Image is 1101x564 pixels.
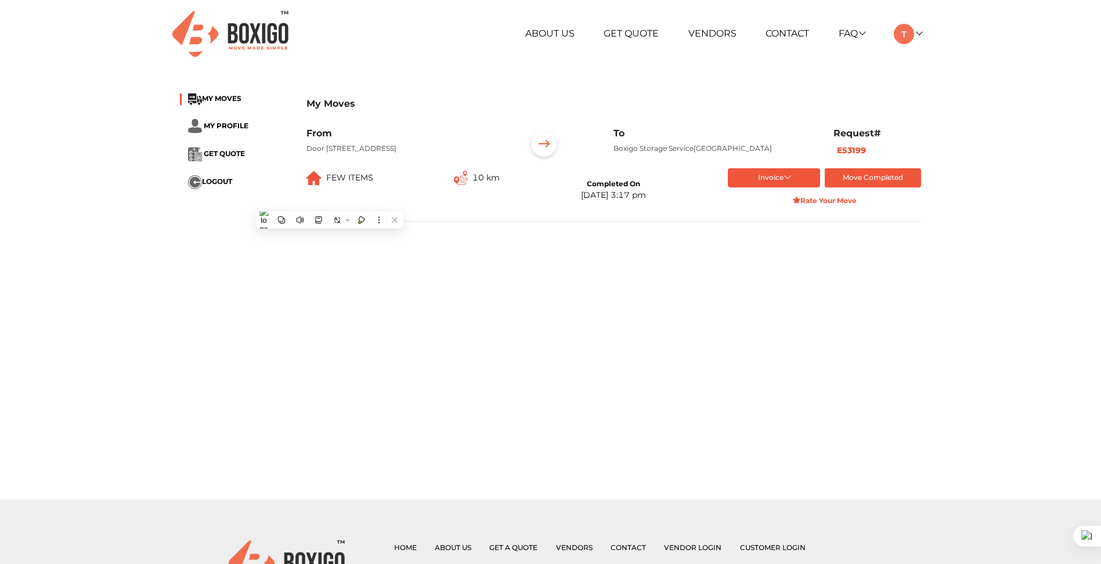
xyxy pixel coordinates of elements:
[489,543,537,552] a: Get a Quote
[188,94,241,103] a: ...MY MOVES
[306,98,922,109] h3: My Moves
[202,94,241,103] span: MY MOVES
[688,28,737,39] a: Vendors
[306,128,508,139] h6: From
[172,11,288,57] img: Boxigo
[188,93,202,105] img: ...
[306,171,322,185] img: ...
[613,128,815,139] h6: To
[728,168,820,187] button: Invoice
[613,143,815,154] p: Boxigo Storage Service[GEOGRAPHIC_DATA]
[833,144,869,157] button: E53199
[188,149,245,158] a: ... GET QUOTE
[740,543,806,552] a: Customer Login
[728,192,921,210] button: Rate Your Move
[454,171,468,185] img: ...
[472,172,500,183] span: 10 km
[188,121,248,129] a: ... MY PROFILE
[188,147,202,161] img: ...
[188,119,202,133] img: ...
[525,28,575,39] a: About Us
[664,543,721,552] a: Vendor Login
[766,28,809,39] a: Contact
[326,172,373,183] span: FEW ITEMS
[825,168,922,187] button: Move Completed
[526,128,562,164] img: ...
[202,177,232,186] span: LOGOUT
[306,143,508,154] p: Door [STREET_ADDRESS]
[587,179,640,189] div: Completed On
[604,28,659,39] a: Get Quote
[204,149,245,158] span: GET QUOTE
[611,543,646,552] a: Contact
[188,175,202,189] img: ...
[793,196,857,205] strong: Rate Your Move
[837,145,866,156] b: E53199
[188,175,232,189] button: ...LOGOUT
[204,121,248,129] span: MY PROFILE
[556,543,593,552] a: Vendors
[394,543,417,552] a: Home
[581,189,646,201] div: [DATE] 3:17 pm
[833,128,922,139] h6: Request#
[435,543,471,552] a: About Us
[839,28,865,39] a: FAQ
